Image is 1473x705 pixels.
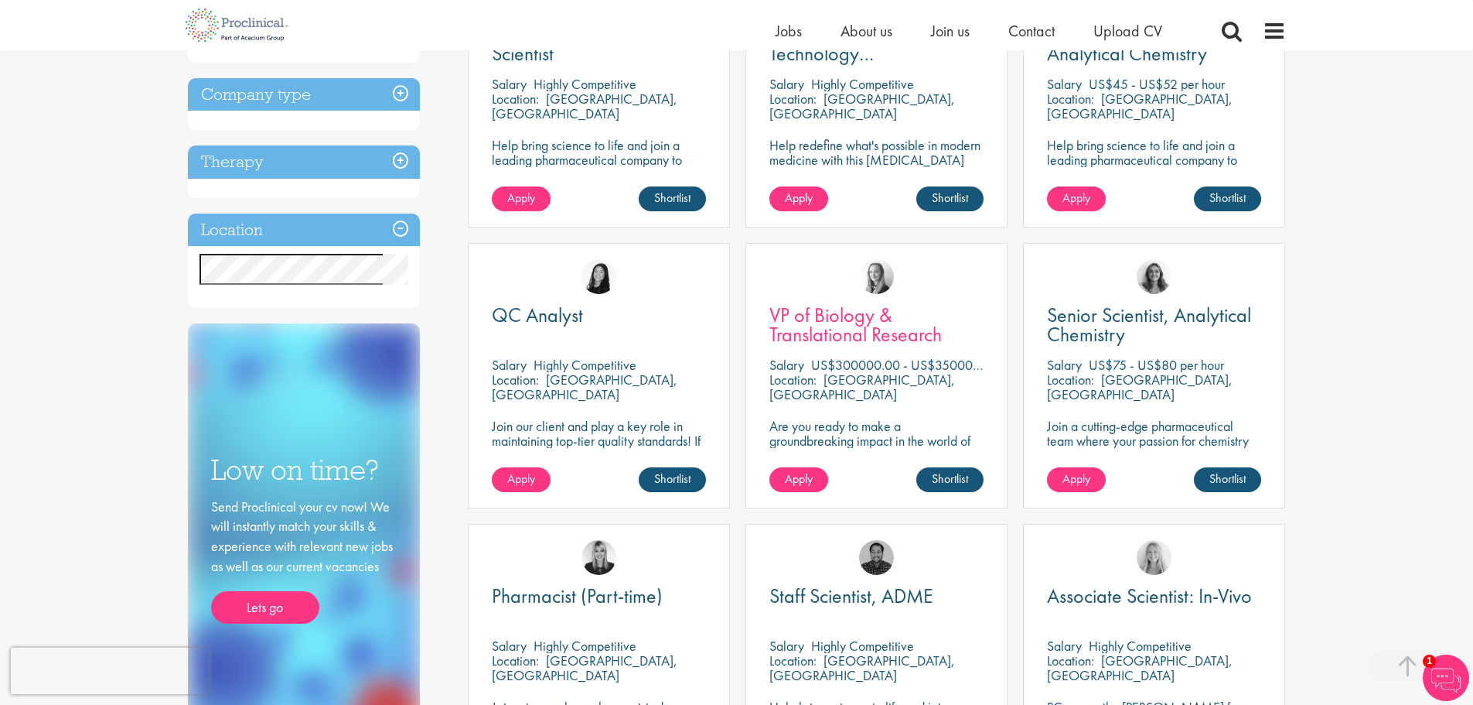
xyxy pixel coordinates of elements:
[492,637,527,655] span: Salary
[1089,637,1192,655] p: Highly Competitive
[840,21,892,41] a: About us
[769,583,933,609] span: Staff Scientist, ADME
[492,371,677,403] p: [GEOGRAPHIC_DATA], [GEOGRAPHIC_DATA]
[769,187,828,211] a: Apply
[1047,637,1082,655] span: Salary
[11,648,209,694] iframe: reCAPTCHA
[188,145,420,179] h3: Therapy
[581,540,616,575] img: Janelle Jones
[534,75,636,93] p: Highly Competitive
[492,75,527,93] span: Salary
[769,467,828,492] a: Apply
[1047,187,1106,211] a: Apply
[769,371,817,388] span: Location:
[769,637,804,655] span: Salary
[492,587,706,606] a: Pharmacist (Part-time)
[1047,356,1082,374] span: Salary
[507,471,535,487] span: Apply
[785,190,813,206] span: Apply
[859,259,894,294] img: Sofia Amark
[811,75,914,93] p: Highly Competitive
[1194,467,1261,492] a: Shortlist
[811,356,1058,374] p: US$300000.00 - US$350000.00 per annum
[769,371,955,403] p: [GEOGRAPHIC_DATA], [GEOGRAPHIC_DATA]
[769,652,955,684] p: [GEOGRAPHIC_DATA], [GEOGRAPHIC_DATA]
[492,583,663,609] span: Pharmacist (Part-time)
[769,25,984,63] a: Associate Expert Science & Technology ([MEDICAL_DATA])
[492,652,677,684] p: [GEOGRAPHIC_DATA], [GEOGRAPHIC_DATA]
[1047,302,1251,347] span: Senior Scientist, Analytical Chemistry
[492,302,583,328] span: QC Analyst
[769,419,984,492] p: Are you ready to make a groundbreaking impact in the world of biotechnology? Join a growing compa...
[492,25,706,63] a: Biomarker Discovery Scientist
[1047,371,1233,403] p: [GEOGRAPHIC_DATA], [GEOGRAPHIC_DATA]
[1008,21,1055,41] a: Contact
[1047,306,1261,344] a: Senior Scientist, Analytical Chemistry
[769,90,955,122] p: [GEOGRAPHIC_DATA], [GEOGRAPHIC_DATA]
[1089,75,1225,93] p: US$45 - US$52 per hour
[492,187,551,211] a: Apply
[931,21,970,41] a: Join us
[1062,190,1090,206] span: Apply
[492,138,706,211] p: Help bring science to life and join a leading pharmaceutical company to play a key role in delive...
[1047,371,1094,388] span: Location:
[1137,540,1171,575] img: Shannon Briggs
[1047,90,1233,122] p: [GEOGRAPHIC_DATA], [GEOGRAPHIC_DATA]
[916,187,984,211] a: Shortlist
[492,90,539,108] span: Location:
[1047,583,1252,609] span: Associate Scientist: In-Vivo
[859,540,894,575] img: Mike Raletz
[1423,655,1436,668] span: 1
[534,637,636,655] p: Highly Competitive
[785,471,813,487] span: Apply
[211,591,319,624] a: Lets go
[581,259,616,294] img: Numhom Sudsok
[211,497,397,625] div: Send Proclinical your cv now! We will instantly match your skills & experience with relevant new ...
[639,467,706,492] a: Shortlist
[769,587,984,606] a: Staff Scientist, ADME
[769,356,804,374] span: Salary
[1194,187,1261,211] a: Shortlist
[1047,652,1233,684] p: [GEOGRAPHIC_DATA], [GEOGRAPHIC_DATA]
[1047,138,1261,211] p: Help bring science to life and join a leading pharmaceutical company to play a key role in delive...
[1047,652,1094,669] span: Location:
[492,467,551,492] a: Apply
[1047,75,1082,93] span: Salary
[1047,90,1094,108] span: Location:
[769,302,942,347] span: VP of Biology & Translational Research
[492,90,677,122] p: [GEOGRAPHIC_DATA], [GEOGRAPHIC_DATA]
[769,75,804,93] span: Salary
[769,138,984,182] p: Help redefine what's possible in modern medicine with this [MEDICAL_DATA] Associate Expert Scienc...
[639,187,706,211] a: Shortlist
[916,467,984,492] a: Shortlist
[507,190,535,206] span: Apply
[1423,655,1469,701] img: Chatbot
[769,90,817,108] span: Location:
[492,306,706,325] a: QC Analyst
[492,371,539,388] span: Location:
[188,214,420,247] h3: Location
[769,306,984,344] a: VP of Biology & Translational Research
[1047,467,1106,492] a: Apply
[211,455,397,485] h3: Low on time?
[1047,587,1261,606] a: Associate Scientist: In-Vivo
[188,78,420,111] h3: Company type
[1137,259,1171,294] img: Jackie Cerchio
[776,21,802,41] a: Jobs
[769,652,817,669] span: Location:
[1093,21,1162,41] a: Upload CV
[769,21,984,86] span: Associate Expert Science & Technology ([MEDICAL_DATA])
